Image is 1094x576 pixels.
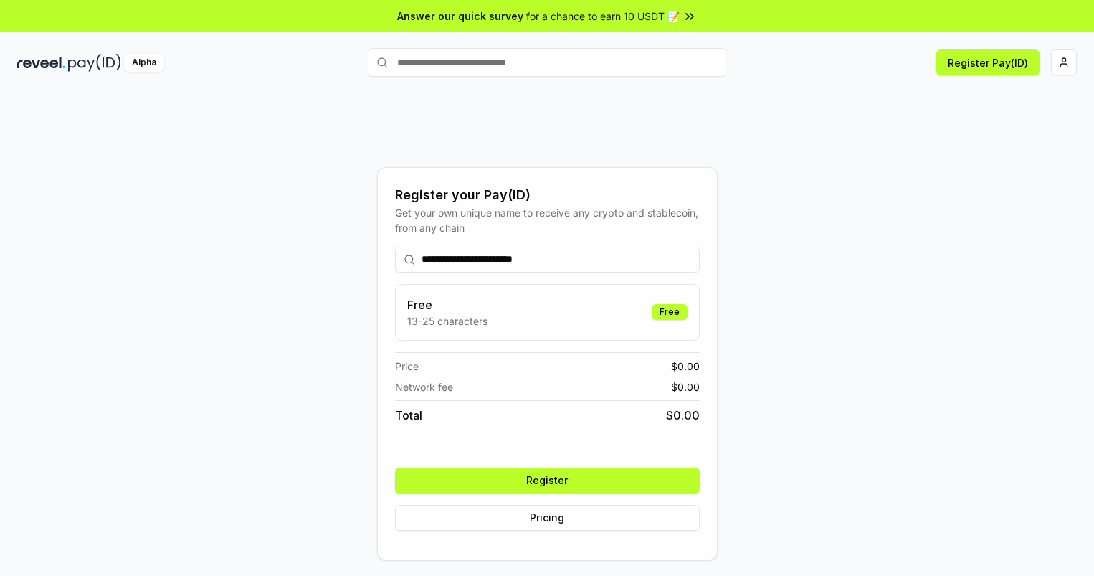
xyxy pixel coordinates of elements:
[395,407,422,424] span: Total
[407,296,487,313] h3: Free
[666,407,700,424] span: $ 0.00
[671,359,700,374] span: $ 0.00
[407,313,487,329] p: 13-25 characters
[395,185,700,205] div: Register your Pay(ID)
[526,9,680,24] span: for a chance to earn 10 USDT 📝
[395,205,700,235] div: Get your own unique name to receive any crypto and stablecoin, from any chain
[671,379,700,395] span: $ 0.00
[397,9,523,24] span: Answer our quick survey
[395,379,453,395] span: Network fee
[68,54,121,72] img: pay_id
[17,54,65,72] img: reveel_dark
[395,359,419,374] span: Price
[395,468,700,494] button: Register
[936,49,1040,75] button: Register Pay(ID)
[395,505,700,531] button: Pricing
[652,304,688,320] div: Free
[124,54,164,72] div: Alpha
